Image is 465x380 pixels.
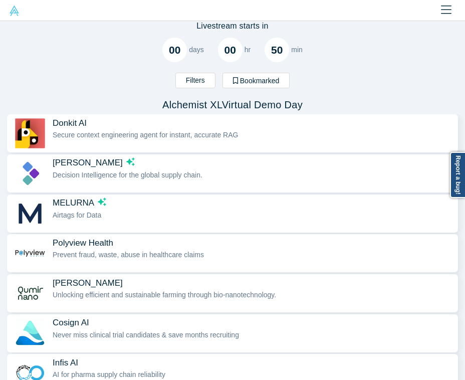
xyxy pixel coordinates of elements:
[53,331,239,339] span: Never miss clinical trial candidates & save months recruiting
[218,38,243,62] div: 00
[14,318,46,348] img: Cosign AI's Logo
[53,171,202,179] span: Decision Intelligence for the global supply chain.
[222,73,290,88] button: Bookmarked
[53,157,123,168] span: [PERSON_NAME]
[7,155,458,192] button: [PERSON_NAME]dsa ai sparklesDecision Intelligence for the global supply chain.
[14,238,46,268] img: Polyview Health's Logo
[14,118,46,148] img: Donkit AI's Logo
[98,198,106,206] svg: dsa ai sparkles
[53,291,276,299] span: Unlocking efficient and sustainable farming through bio-nanotechnology.
[7,235,458,272] button: Polyview HealthPrevent fraud, waste, abuse in healthcare claims
[175,73,215,88] button: Filters
[291,45,303,55] p: min
[53,238,113,248] span: Polyview Health
[53,357,78,368] span: Infis AI
[53,278,123,288] span: [PERSON_NAME]
[196,21,269,31] h4: Livestream starts in
[7,115,458,152] button: Donkit AISecure context engineering agent for instant, accurate RAG
[162,38,187,62] div: 00
[126,157,135,166] svg: dsa ai sparkles
[245,45,251,55] p: hr
[53,317,89,328] span: Cosign AI
[14,158,46,188] img: Kimaru AI's Logo
[265,38,289,62] div: 50
[53,198,94,208] span: MELURNA
[53,118,87,128] span: Donkit AI
[53,131,238,139] span: Secure context engineering agent for instant, accurate RAG
[7,275,458,312] button: [PERSON_NAME]Unlocking efficient and sustainable farming through bio-nanotechnology.
[53,251,204,259] span: Prevent fraud, waste, abuse in healthcare claims
[7,315,458,352] button: Cosign AINever miss clinical trial candidates & save months recruiting
[7,195,458,232] button: MELURNAdsa ai sparklesAirtags for Data
[53,211,101,219] span: Airtags for Data
[9,6,20,16] img: Alchemist Vault Logo
[14,278,46,308] img: Qumir Nano's Logo
[189,45,204,55] p: days
[53,370,165,378] span: AI for pharma supply chain reliability
[14,199,46,229] img: MELURNA's Logo
[450,152,465,198] a: Report a bug!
